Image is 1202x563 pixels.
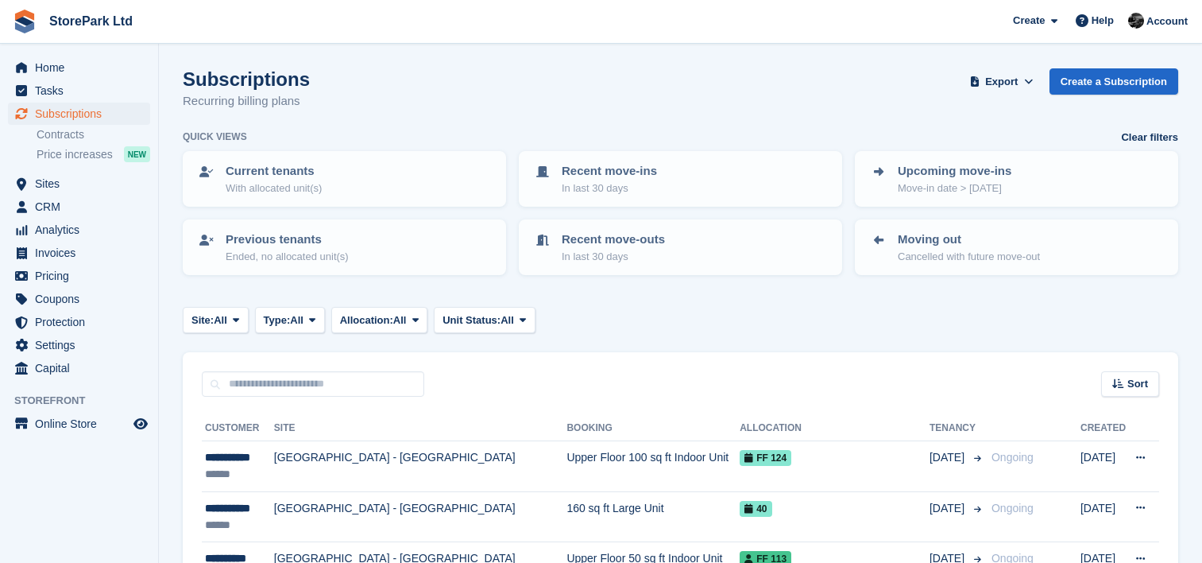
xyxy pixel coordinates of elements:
[740,416,930,441] th: Allocation
[1080,416,1126,441] th: Created
[740,450,791,466] span: FF 124
[566,416,740,441] th: Booking
[501,313,514,328] span: All
[226,249,349,265] p: Ended, no allocated unit(s)
[8,196,150,218] a: menu
[8,288,150,310] a: menu
[562,249,665,265] p: In last 30 days
[35,334,130,356] span: Settings
[8,56,150,79] a: menu
[43,8,139,34] a: StorePark Ltd
[183,307,249,333] button: Site: All
[264,313,291,328] span: Type:
[274,416,567,441] th: Site
[8,219,150,241] a: menu
[8,242,150,264] a: menu
[856,221,1177,274] a: Moving out Cancelled with future move-out
[8,173,150,195] a: menu
[566,441,740,492] td: Upper Floor 100 sq ft Indoor Unit
[1080,491,1126,542] td: [DATE]
[434,307,535,333] button: Unit Status: All
[274,491,567,542] td: [GEOGRAPHIC_DATA] - [GEOGRAPHIC_DATA]
[856,153,1177,205] a: Upcoming move-ins Move-in date > [DATE]
[393,313,407,328] span: All
[8,265,150,287] a: menu
[740,501,771,517] span: 40
[520,153,841,205] a: Recent move-ins In last 30 days
[8,311,150,333] a: menu
[562,181,657,196] p: In last 30 days
[184,153,504,205] a: Current tenants With allocated unit(s)
[1049,68,1178,95] a: Create a Subscription
[898,181,1011,196] p: Move-in date > [DATE]
[35,288,130,310] span: Coupons
[184,221,504,274] a: Previous tenants Ended, no allocated unit(s)
[930,416,985,441] th: Tenancy
[255,307,325,333] button: Type: All
[35,311,130,333] span: Protection
[202,416,274,441] th: Customer
[35,242,130,264] span: Invoices
[930,449,968,466] span: [DATE]
[274,441,567,492] td: [GEOGRAPHIC_DATA] - [GEOGRAPHIC_DATA]
[124,146,150,162] div: NEW
[1121,130,1178,146] a: Clear filters
[226,162,322,181] p: Current tenants
[290,313,303,328] span: All
[35,196,130,218] span: CRM
[1127,376,1148,392] span: Sort
[967,68,1037,95] button: Export
[37,146,150,163] a: Price increases NEW
[1092,13,1114,29] span: Help
[35,265,130,287] span: Pricing
[562,231,665,249] p: Recent move-outs
[520,221,841,274] a: Recent move-outs In last 30 days
[566,491,740,542] td: 160 sq ft Large Unit
[35,56,130,79] span: Home
[331,307,428,333] button: Allocation: All
[8,103,150,125] a: menu
[35,413,130,435] span: Online Store
[1128,13,1144,29] img: Ryan Mulcahy
[930,500,968,517] span: [DATE]
[8,334,150,356] a: menu
[35,357,130,379] span: Capital
[131,414,150,433] a: Preview store
[13,10,37,33] img: stora-icon-8386f47178a22dfd0bd8f6a31ec36ba5ce8667c1dd55bd0f319d3a0aa187defe.svg
[183,68,310,90] h1: Subscriptions
[183,92,310,111] p: Recurring billing plans
[443,313,501,328] span: Unit Status:
[37,127,150,142] a: Contracts
[35,219,130,241] span: Analytics
[35,80,130,102] span: Tasks
[226,231,349,249] p: Previous tenants
[562,162,657,181] p: Recent move-ins
[35,173,130,195] span: Sites
[183,130,247,144] h6: Quick views
[35,103,130,125] span: Subscriptions
[14,393,158,409] span: Storefront
[991,502,1034,514] span: Ongoing
[898,231,1040,249] p: Moving out
[1080,441,1126,492] td: [DATE]
[898,162,1011,181] p: Upcoming move-ins
[8,357,150,379] a: menu
[8,80,150,102] a: menu
[214,313,227,328] span: All
[991,451,1034,464] span: Ongoing
[340,313,393,328] span: Allocation:
[226,181,322,196] p: With allocated unit(s)
[8,413,150,435] a: menu
[1013,13,1045,29] span: Create
[898,249,1040,265] p: Cancelled with future move-out
[985,74,1018,90] span: Export
[191,313,214,328] span: Site:
[37,147,113,162] span: Price increases
[1146,14,1188,29] span: Account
